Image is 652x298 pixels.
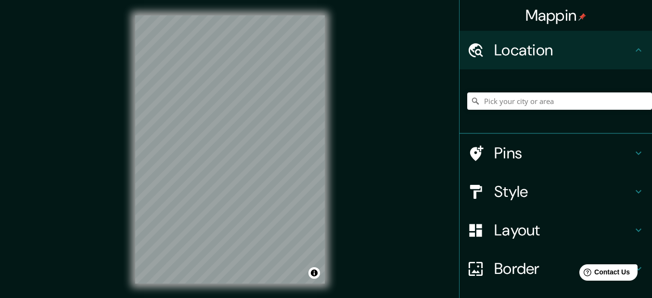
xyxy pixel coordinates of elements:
[494,220,633,240] h4: Layout
[494,143,633,163] h4: Pins
[460,172,652,211] div: Style
[494,259,633,278] h4: Border
[460,31,652,69] div: Location
[460,249,652,288] div: Border
[494,182,633,201] h4: Style
[525,6,587,25] h4: Mappin
[460,134,652,172] div: Pins
[460,211,652,249] div: Layout
[578,13,586,21] img: pin-icon.png
[467,92,652,110] input: Pick your city or area
[494,40,633,60] h4: Location
[135,15,325,284] canvas: Map
[308,267,320,279] button: Toggle attribution
[566,260,641,287] iframe: Help widget launcher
